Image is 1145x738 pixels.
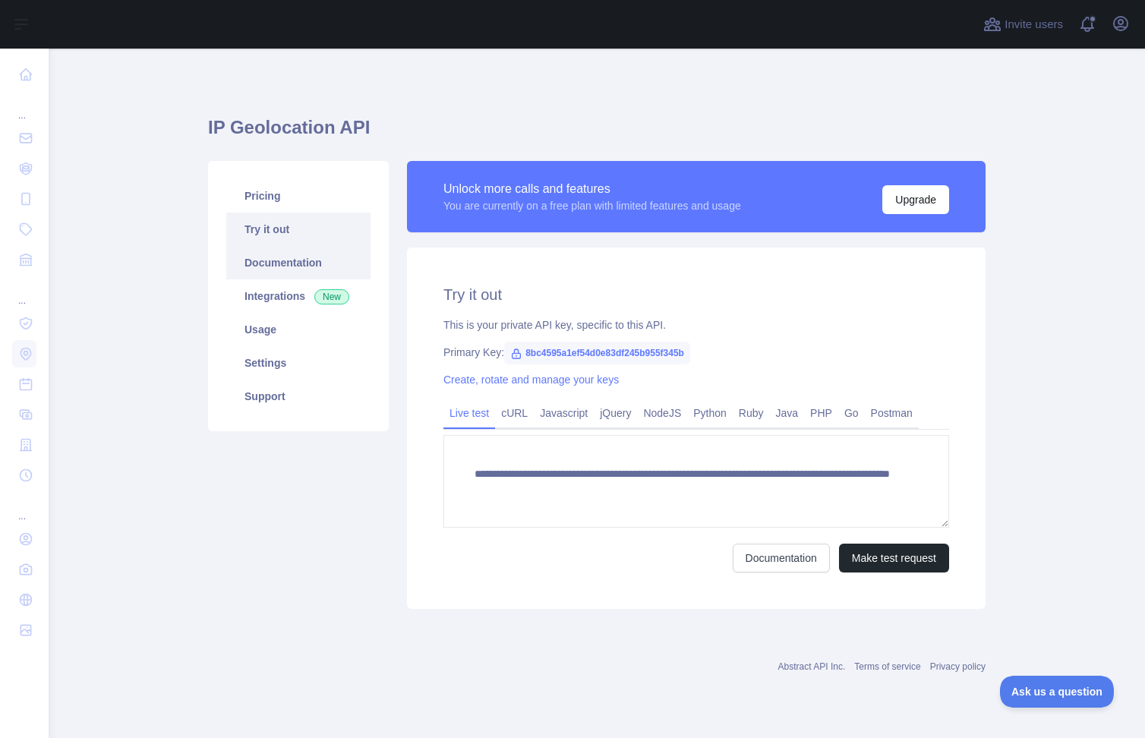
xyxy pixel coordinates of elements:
[804,401,838,425] a: PHP
[12,276,36,307] div: ...
[226,213,371,246] a: Try it out
[443,374,619,386] a: Create, rotate and manage your keys
[504,342,690,364] span: 8bc4595a1ef54d0e83df245b955f345b
[594,401,637,425] a: jQuery
[1005,16,1063,33] span: Invite users
[226,380,371,413] a: Support
[854,661,920,672] a: Terms of service
[443,345,949,360] div: Primary Key:
[495,401,534,425] a: cURL
[534,401,594,425] a: Javascript
[208,115,986,152] h1: IP Geolocation API
[443,180,741,198] div: Unlock more calls and features
[770,401,805,425] a: Java
[226,313,371,346] a: Usage
[314,289,349,304] span: New
[1000,676,1115,708] iframe: Toggle Customer Support
[733,401,770,425] a: Ruby
[12,91,36,121] div: ...
[443,284,949,305] h2: Try it out
[882,185,949,214] button: Upgrade
[12,492,36,522] div: ...
[838,401,865,425] a: Go
[980,12,1066,36] button: Invite users
[865,401,919,425] a: Postman
[443,198,741,213] div: You are currently on a free plan with limited features and usage
[733,544,830,572] a: Documentation
[930,661,986,672] a: Privacy policy
[226,246,371,279] a: Documentation
[226,279,371,313] a: Integrations New
[443,317,949,333] div: This is your private API key, specific to this API.
[637,401,687,425] a: NodeJS
[443,401,495,425] a: Live test
[839,544,949,572] button: Make test request
[778,661,846,672] a: Abstract API Inc.
[226,179,371,213] a: Pricing
[226,346,371,380] a: Settings
[687,401,733,425] a: Python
